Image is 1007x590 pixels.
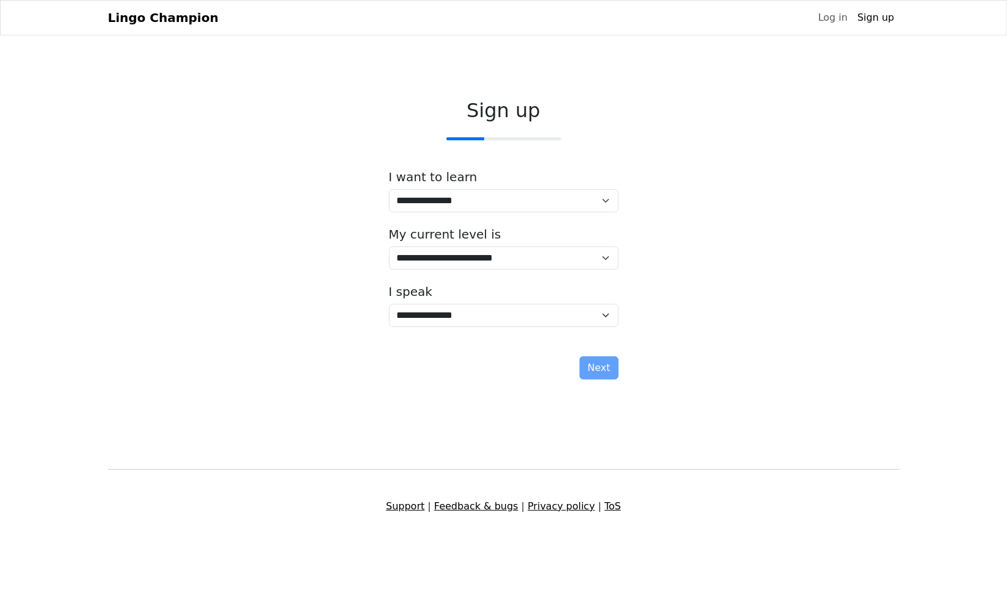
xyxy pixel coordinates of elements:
label: I want to learn [389,170,478,184]
label: My current level is [389,227,501,242]
a: Support [386,500,424,512]
a: ToS [605,500,621,512]
a: Sign up [852,5,899,30]
h2: Sign up [389,99,619,122]
div: | | | [101,499,907,514]
label: I speak [389,284,433,299]
a: Privacy policy [528,500,595,512]
a: Feedback & bugs [434,500,518,512]
a: Lingo Champion [108,5,219,30]
a: Log in [813,5,852,30]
